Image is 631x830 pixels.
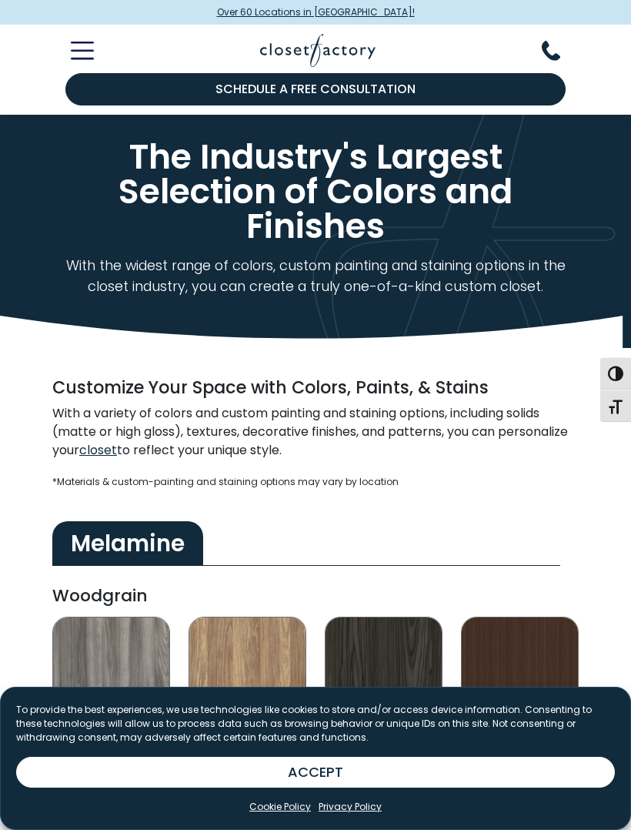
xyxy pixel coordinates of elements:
button: Toggle High Contrast [600,357,631,390]
img: Afternoon Nap [52,617,170,735]
a: Cookie Policy [249,800,311,814]
img: Closet Factory Logo [260,34,376,67]
span: Over 60 Locations in [GEOGRAPHIC_DATA]! [217,5,415,19]
button: Toggle Font size [600,390,631,422]
a: Privacy Policy [319,800,382,814]
h3: Melamine [52,521,203,565]
a: closet [79,441,117,459]
span: With the widest range of colors, custom painting and staining options in the closet industry, you... [66,256,566,296]
button: Phone Number [542,41,579,61]
button: Toggle Mobile Menu [52,42,94,60]
h4: Woodgrain [52,584,579,607]
a: Schedule a Free Consultation [65,73,566,105]
img: Black Tie [325,617,442,735]
p: With a variety of colors and custom painting and staining options, including solids (matte or hig... [52,404,579,460]
img: Apres Ski Melamine Sample [189,617,306,735]
h1: The Industry's Largest Selection of Colors and Finishes [52,139,579,243]
span: *Materials & custom-painting and staining options may vary by location [52,475,399,488]
img: Dark Chocolate Melamine [461,617,579,735]
h5: Customize Your Space with Colors, Paints, & Stains [52,379,579,398]
p: To provide the best experiences, we use technologies like cookies to store and/or access device i... [16,703,615,745]
button: ACCEPT [16,757,615,788]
